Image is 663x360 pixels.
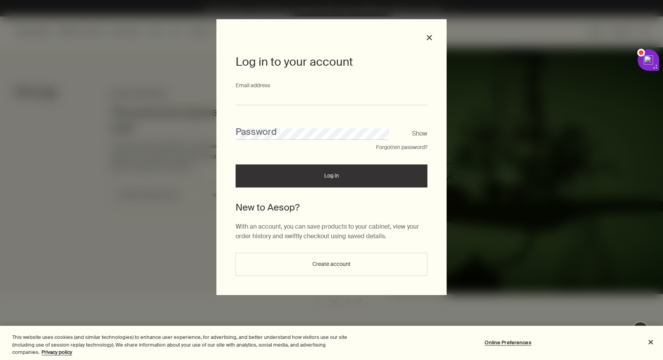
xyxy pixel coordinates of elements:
[426,34,433,41] button: Close
[236,54,427,70] h1: Log in to your account
[236,201,427,214] h2: New to Aesop?
[412,128,427,139] button: Show
[236,253,427,276] button: Create account
[236,222,427,241] p: With an account, you can save products to your cabinet, view your order history and swiftly check...
[642,333,659,350] button: Close
[12,333,364,356] div: This website uses cookies (and similar technologies) to enhance user experience, for advertising,...
[484,335,532,350] button: Online Preferences, Opens the preference center dialog
[633,322,648,337] button: Live Assistance
[376,144,427,151] button: Forgotten password?
[236,164,427,187] button: Log in
[41,349,72,355] a: More information about your privacy, opens in a new tab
